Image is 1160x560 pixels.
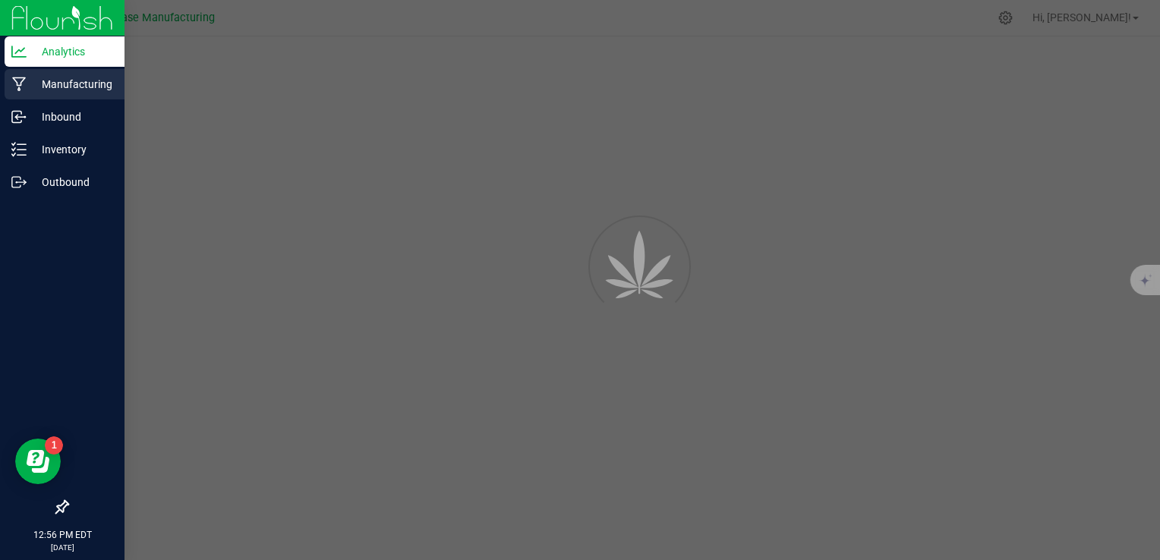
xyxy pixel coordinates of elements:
[11,142,27,157] inline-svg: Inventory
[27,108,118,126] p: Inbound
[7,542,118,553] p: [DATE]
[45,436,63,455] iframe: Resource center unread badge
[27,140,118,159] p: Inventory
[27,173,118,191] p: Outbound
[27,75,118,93] p: Manufacturing
[11,175,27,190] inline-svg: Outbound
[15,439,61,484] iframe: Resource center
[11,77,27,92] inline-svg: Manufacturing
[11,109,27,124] inline-svg: Inbound
[11,44,27,59] inline-svg: Analytics
[7,528,118,542] p: 12:56 PM EDT
[27,42,118,61] p: Analytics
